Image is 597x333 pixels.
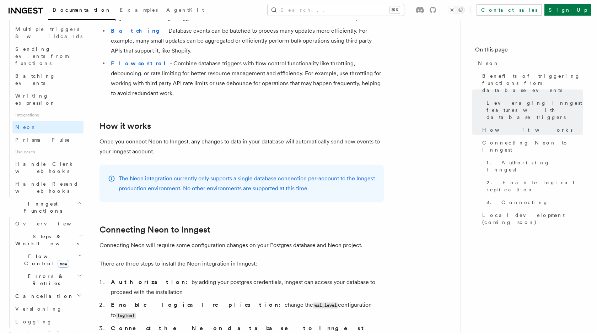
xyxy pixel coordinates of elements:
a: Handle Resend webhooks [12,178,84,197]
span: How it works [482,126,572,133]
span: Connecting Neon to Inngest [482,139,583,153]
a: 1. Authorizing Inngest [484,156,583,176]
li: - Database events can be batched to process many updates more efficiently. For example, many smal... [109,26,384,56]
a: AgentKit [162,2,208,19]
span: Prisma Pulse [15,137,70,143]
span: Writing expression [15,93,56,106]
p: Once you connect Neon to Inngest, any changes to data in your database will automatically send ne... [99,137,384,157]
a: 3. Connecting [484,196,583,209]
span: Neon [478,60,499,67]
span: Leveraging Inngest features with database triggers [486,99,583,121]
a: Logging [12,315,84,328]
span: Use cases [12,146,84,158]
span: Cancellation [12,293,74,300]
button: Cancellation [12,290,84,302]
h4: On this page [475,45,583,57]
span: Local development (coming soon) [482,212,583,226]
span: Benefits of triggering functions from database events [482,72,583,94]
span: Handle Resend webhooks [15,181,79,194]
kbd: ⌘K [390,6,400,13]
button: Toggle dark mode [448,6,465,14]
span: Multiple triggers & wildcards [15,26,82,39]
a: Flow control [111,60,170,67]
button: Steps & Workflows [12,230,84,250]
a: Sending events from functions [12,43,84,70]
span: Sending events from functions [15,46,68,66]
a: Versioning [12,302,84,315]
span: 3. Connecting [486,199,548,206]
a: Neon [12,121,84,133]
a: How it works [99,121,151,131]
span: new [58,260,69,268]
button: Inngest Functions [6,197,84,217]
span: Inngest Functions [6,200,77,214]
button: Flow Controlnew [12,250,84,270]
span: Versioning [15,306,62,312]
a: Writing expression [12,89,84,109]
span: Examples [120,7,158,13]
span: Batching events [15,73,55,86]
a: Multiple triggers & wildcards [12,23,84,43]
div: Inngest Functions [6,217,84,328]
span: Overview [15,221,88,226]
span: Handle Clerk webhooks [15,161,75,174]
a: Batching [111,27,165,34]
a: Local development (coming soon) [479,209,583,229]
p: The Neon integration currently only supports a single database connection per-account to the Inng... [119,174,375,193]
a: 2. Enable logical replication [484,176,583,196]
span: Neon [15,124,37,130]
a: Overview [12,217,84,230]
a: Prisma Pulse [12,133,84,146]
span: Logging [15,319,52,324]
span: Integrations [12,109,84,121]
li: by adding your postgres credentials, Inngest can access your database to proceed with the install... [109,277,384,297]
button: Search...⌘K [268,4,404,16]
li: - Combine database triggers with flow control functionality like throttling, debouncing, or rate ... [109,59,384,98]
span: Flow Control [12,253,78,267]
a: Documentation [48,2,115,20]
button: Errors & Retries [12,270,84,290]
span: 2. Enable logical replication [486,179,583,193]
li: change the configuration to [109,300,384,321]
a: Connecting Neon to Inngest [479,136,583,156]
span: Steps & Workflows [12,233,79,247]
span: 1. Authorizing Inngest [486,159,583,173]
strong: Enable logical replication: [111,301,285,308]
a: Benefits of triggering functions from database events [479,70,583,97]
a: Sign Up [544,4,591,16]
a: Connecting Neon to Inngest [99,225,210,235]
span: Documentation [53,7,111,13]
a: How it works [479,124,583,136]
span: Errors & Retries [12,273,77,287]
p: Connecting Neon will require some configuration changes on your Postgres database and Neon project. [99,240,384,250]
code: wal_level [313,302,338,309]
a: Contact sales [477,4,542,16]
a: Neon [475,57,583,70]
code: logical [116,313,136,319]
p: There are three steps to install the Neon integration in Inngest: [99,259,384,269]
strong: Authorization: [111,279,192,285]
a: Leveraging Inngest features with database triggers [484,97,583,124]
a: Examples [115,2,162,19]
a: Handle Clerk webhooks [12,158,84,178]
strong: Connect the Neon database to Inngest [111,325,367,332]
a: Batching events [12,70,84,89]
span: AgentKit [166,7,204,13]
